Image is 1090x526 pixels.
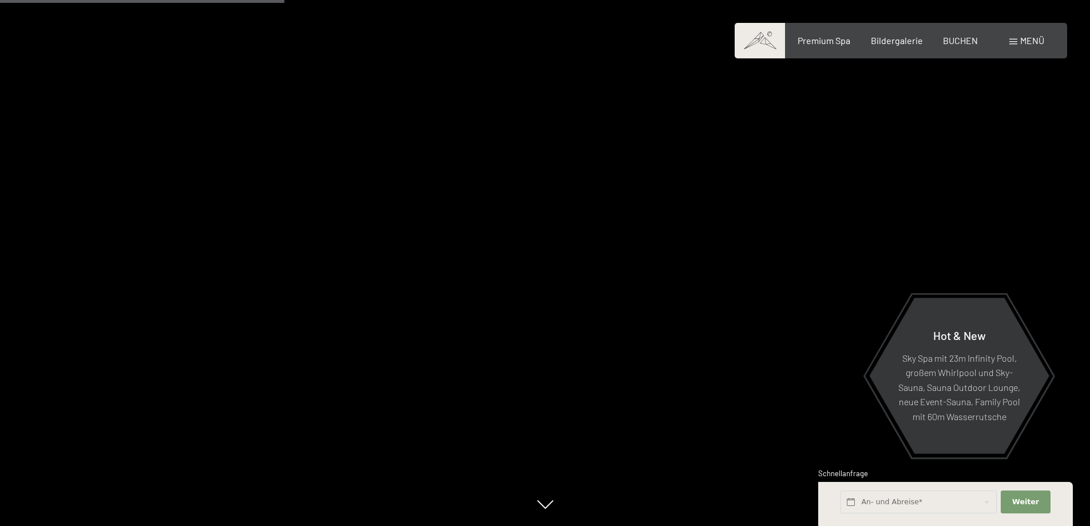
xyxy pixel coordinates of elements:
[798,35,850,46] a: Premium Spa
[1001,491,1050,514] button: Weiter
[818,469,868,478] span: Schnellanfrage
[1012,497,1039,507] span: Weiter
[943,35,978,46] a: BUCHEN
[897,350,1021,424] p: Sky Spa mit 23m Infinity Pool, großem Whirlpool und Sky-Sauna, Sauna Outdoor Lounge, neue Event-S...
[869,297,1050,454] a: Hot & New Sky Spa mit 23m Infinity Pool, großem Whirlpool und Sky-Sauna, Sauna Outdoor Lounge, ne...
[871,35,923,46] a: Bildergalerie
[1020,35,1044,46] span: Menü
[933,328,986,342] span: Hot & New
